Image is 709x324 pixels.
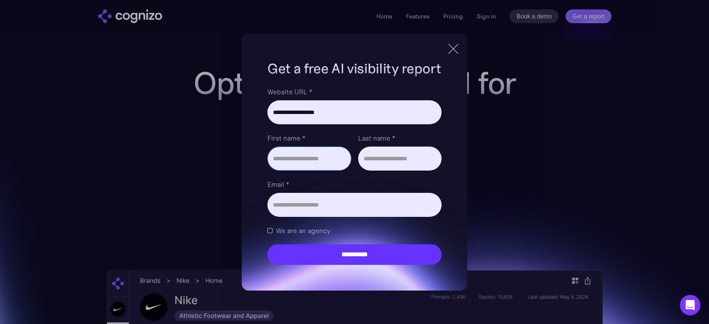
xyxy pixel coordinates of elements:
[267,87,441,265] form: Brand Report Form
[358,133,442,143] label: Last name *
[276,225,330,236] span: We are an agency
[267,87,441,97] label: Website URL *
[267,179,441,189] label: Email *
[267,133,351,143] label: First name *
[267,59,441,78] h1: Get a free AI visibility report
[680,295,700,315] div: Open Intercom Messenger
